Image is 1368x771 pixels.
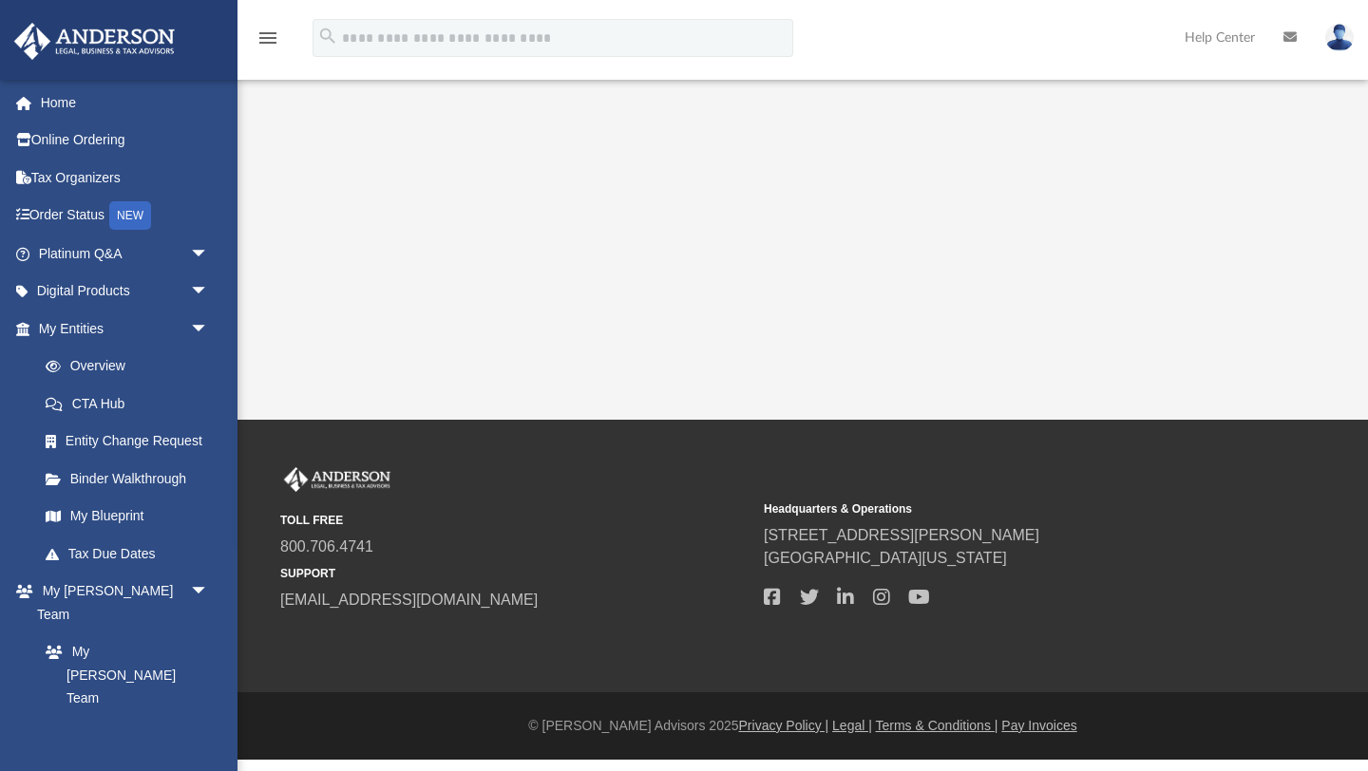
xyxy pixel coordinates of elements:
[27,498,228,536] a: My Blueprint
[13,122,237,160] a: Online Ordering
[190,235,228,273] span: arrow_drop_down
[280,538,373,555] a: 800.706.4741
[190,573,228,611] span: arrow_drop_down
[1325,24,1354,51] img: User Pic
[13,273,237,310] a: Digital Productsarrow_drop_down
[764,500,1234,517] small: Headquarters & Operations
[1001,718,1076,733] a: Pay Invoices
[256,27,279,49] i: menu
[109,201,151,230] div: NEW
[27,348,237,385] a: Overview
[13,197,237,235] a: Order StatusNEW
[190,310,228,348] span: arrow_drop_down
[27,460,237,498] a: Binder Walkthrough
[280,467,394,492] img: Anderson Advisors Platinum Portal
[280,592,538,608] a: [EMAIL_ADDRESS][DOMAIN_NAME]
[739,718,829,733] a: Privacy Policy |
[317,26,338,47] i: search
[13,310,237,348] a: My Entitiesarrow_drop_down
[13,159,237,197] a: Tax Organizers
[9,23,180,60] img: Anderson Advisors Platinum Portal
[27,423,237,461] a: Entity Change Request
[27,535,237,573] a: Tax Due Dates
[13,84,237,122] a: Home
[832,718,872,733] a: Legal |
[27,633,218,718] a: My [PERSON_NAME] Team
[13,573,228,633] a: My [PERSON_NAME] Teamarrow_drop_down
[280,512,750,529] small: TOLL FREE
[13,235,237,273] a: Platinum Q&Aarrow_drop_down
[764,527,1039,543] a: [STREET_ADDRESS][PERSON_NAME]
[876,718,998,733] a: Terms & Conditions |
[280,565,750,582] small: SUPPORT
[237,716,1368,736] div: © [PERSON_NAME] Advisors 2025
[190,273,228,311] span: arrow_drop_down
[764,550,1007,566] a: [GEOGRAPHIC_DATA][US_STATE]
[256,36,279,49] a: menu
[27,385,237,423] a: CTA Hub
